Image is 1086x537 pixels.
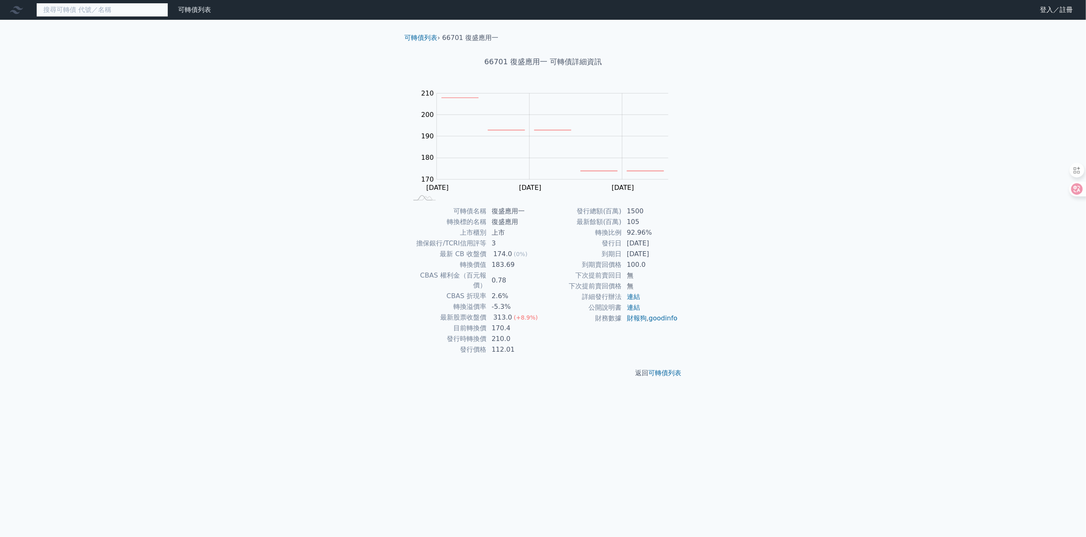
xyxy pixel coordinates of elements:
[487,291,543,301] td: 2.6%
[421,111,434,119] tspan: 200
[178,6,211,14] a: 可轉債列表
[408,206,487,217] td: 可轉債名稱
[622,259,678,270] td: 100.0
[1033,3,1079,16] a: 登入／註冊
[543,302,622,313] td: 公開說明書
[408,301,487,312] td: 轉換溢價率
[519,184,541,191] tspan: [DATE]
[405,34,438,42] a: 可轉債列表
[487,334,543,344] td: 210.0
[1045,497,1086,537] iframe: Chat Widget
[622,217,678,227] td: 105
[492,313,514,322] div: 313.0
[417,89,681,192] g: Chart
[514,251,528,257] span: (0%)
[421,89,434,97] tspan: 210
[543,206,622,217] td: 發行總額(百萬)
[408,238,487,249] td: 擔保銀行/TCRI信用評等
[627,304,640,311] a: 連結
[622,313,678,324] td: ,
[543,238,622,249] td: 發行日
[405,33,440,43] li: ›
[487,227,543,238] td: 上市
[421,132,434,140] tspan: 190
[543,270,622,281] td: 下次提前賣回日
[408,217,487,227] td: 轉換標的名稱
[408,227,487,238] td: 上市櫃別
[543,313,622,324] td: 財務數據
[514,314,538,321] span: (+8.9%)
[408,291,487,301] td: CBAS 折現率
[408,249,487,259] td: 最新 CB 收盤價
[421,175,434,183] tspan: 170
[649,314,678,322] a: goodinfo
[627,293,640,301] a: 連結
[622,238,678,249] td: [DATE]
[543,259,622,270] td: 到期賣回價格
[627,314,647,322] a: 財報狗
[649,369,682,377] a: 可轉債列表
[612,184,634,191] tspan: [DATE]
[487,259,543,270] td: 183.69
[622,281,678,292] td: 無
[487,344,543,355] td: 112.01
[421,154,434,161] tspan: 180
[487,206,543,217] td: 復盛應用一
[622,227,678,238] td: 92.96%
[622,270,678,281] td: 無
[1045,497,1086,537] div: 聊天小组件
[487,270,543,291] td: 0.78
[408,270,487,291] td: CBAS 權利金（百元報價）
[408,323,487,334] td: 目前轉換價
[408,344,487,355] td: 發行價格
[543,217,622,227] td: 最新餘額(百萬)
[442,33,498,43] li: 66701 復盛應用一
[622,249,678,259] td: [DATE]
[487,323,543,334] td: 170.4
[487,238,543,249] td: 3
[487,301,543,312] td: -5.3%
[36,3,168,17] input: 搜尋可轉債 代號／名稱
[398,368,688,378] p: 返回
[408,259,487,270] td: 轉換價值
[543,292,622,302] td: 詳細發行辦法
[408,334,487,344] td: 發行時轉換價
[408,312,487,323] td: 最新股票收盤價
[543,227,622,238] td: 轉換比例
[487,217,543,227] td: 復盛應用
[622,206,678,217] td: 1500
[492,249,514,259] div: 174.0
[543,249,622,259] td: 到期日
[543,281,622,292] td: 下次提前賣回價格
[398,56,688,68] h1: 66701 復盛應用一 可轉債詳細資訊
[427,184,449,191] tspan: [DATE]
